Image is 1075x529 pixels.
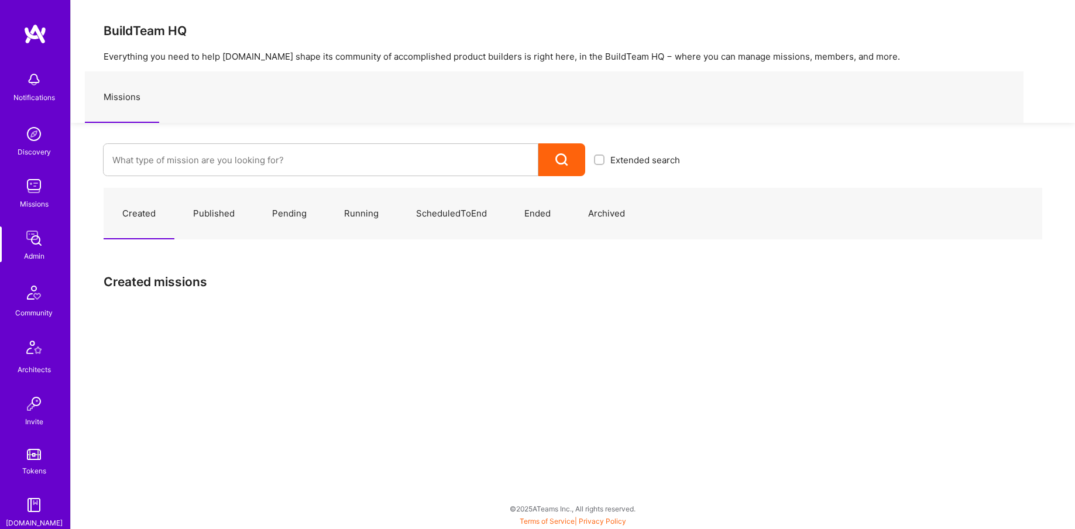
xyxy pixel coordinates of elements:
[25,415,43,428] div: Invite
[20,279,48,307] img: Community
[555,153,569,167] i: icon Search
[22,122,46,146] img: discovery
[22,68,46,91] img: bell
[22,226,46,250] img: admin teamwork
[22,174,46,198] img: teamwork
[174,188,253,239] a: Published
[22,493,46,517] img: guide book
[520,517,626,525] span: |
[579,517,626,525] a: Privacy Policy
[20,198,49,210] div: Missions
[397,188,506,239] a: ScheduledToEnd
[85,72,159,123] a: Missions
[18,146,51,158] div: Discovery
[6,517,63,529] div: [DOMAIN_NAME]
[520,517,575,525] a: Terms of Service
[20,335,48,363] img: Architects
[23,23,47,44] img: logo
[18,363,51,376] div: Architects
[569,188,644,239] a: Archived
[13,91,55,104] div: Notifications
[24,250,44,262] div: Admin
[15,307,53,319] div: Community
[70,494,1075,523] div: © 2025 ATeams Inc., All rights reserved.
[104,50,1042,63] p: Everything you need to help [DOMAIN_NAME] shape its community of accomplished product builders is...
[104,23,1042,38] h3: BuildTeam HQ
[22,465,46,477] div: Tokens
[253,188,325,239] a: Pending
[104,274,1042,289] h3: Created missions
[112,145,529,175] input: What type of mission are you looking for?
[610,154,680,166] span: Extended search
[325,188,397,239] a: Running
[104,188,174,239] a: Created
[506,188,569,239] a: Ended
[27,449,41,460] img: tokens
[22,392,46,415] img: Invite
